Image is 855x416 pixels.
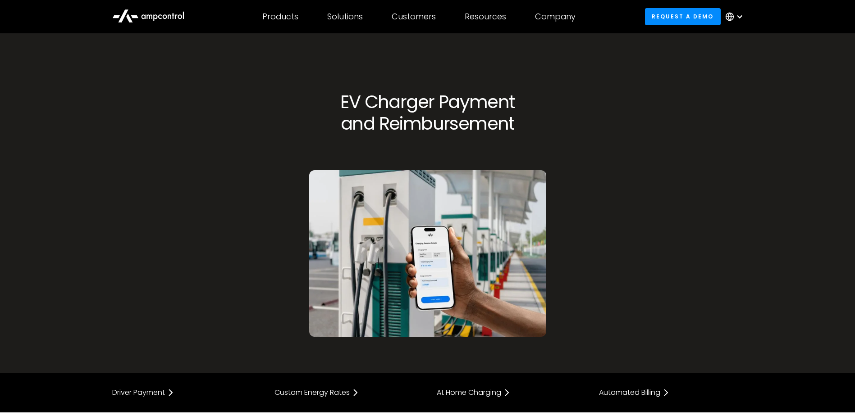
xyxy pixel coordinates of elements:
[274,91,581,134] h1: EV Charger Payment and Reimbursement
[599,387,743,398] a: Automated Billing
[599,389,660,396] div: Automated Billing
[327,12,363,22] div: Solutions
[465,12,506,22] div: Resources
[112,389,165,396] div: Driver Payment
[645,8,721,25] a: Request a demo
[309,170,546,337] img: Driver app for ev charger payment
[535,12,576,22] div: Company
[392,12,436,22] div: Customers
[274,389,350,396] div: Custom Energy Rates
[112,387,256,398] a: Driver Payment
[437,387,581,398] a: At Home Charging
[262,12,298,22] div: Products
[274,387,419,398] a: Custom Energy Rates
[437,389,501,396] div: At Home Charging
